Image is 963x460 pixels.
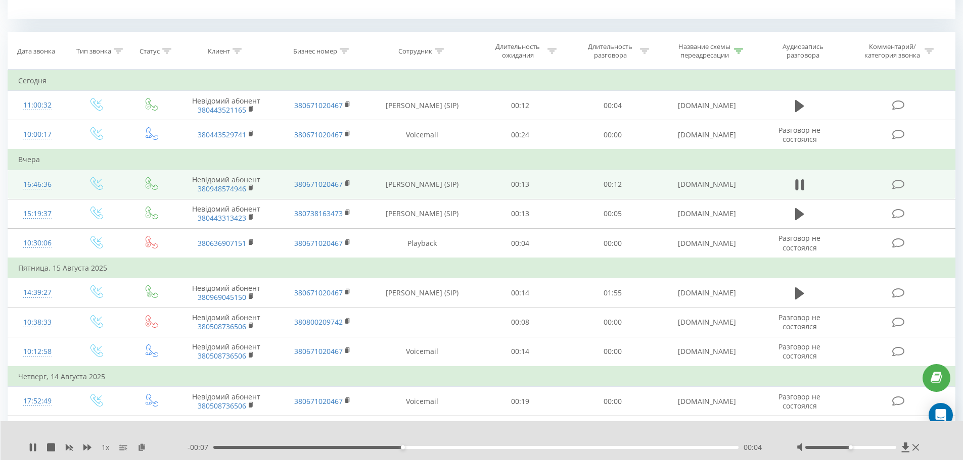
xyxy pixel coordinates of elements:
div: Статус [140,47,160,56]
a: 380508736506 [198,351,246,361]
div: 16:46:36 [18,175,57,194]
div: Длительность ожидания [491,42,545,60]
td: [DOMAIN_NAME] [659,337,755,367]
div: Аудиозапись разговора [770,42,836,60]
a: 380671020467 [294,238,343,248]
td: Невідомий абонент [178,278,274,308]
td: Voicemail [371,120,474,150]
a: 380443521165 [198,105,246,115]
td: Невідомий абонент [178,337,274,367]
td: 00:04 [567,91,659,120]
td: 00:14 [474,337,567,367]
a: 380671020467 [294,396,343,406]
td: Сегодня [8,71,955,91]
a: 380948574946 [198,184,246,193]
div: 10:12:58 [18,342,57,362]
td: [DOMAIN_NAME] [659,170,755,199]
td: [PERSON_NAME] (SIP) [371,170,474,199]
span: - 00:07 [188,442,213,452]
td: 00:00 [567,229,659,259]
a: 380443529741 [198,130,246,139]
div: Accessibility label [849,445,853,449]
div: 11:00:32 [18,95,57,115]
span: Разговор не состоялся [778,342,820,361]
td: 00:00 [567,308,659,337]
td: Невідомий абонент [178,308,274,337]
td: 00:19 [474,387,567,416]
span: Разговор не состоялся [778,125,820,144]
td: Playback [371,229,474,259]
a: 380636907151 [198,238,246,248]
a: 380508736506 [198,322,246,331]
td: 00:13 [474,199,567,228]
td: Невідомий абонент [178,416,274,445]
a: 380671020467 [294,288,343,297]
span: 1 x [102,442,109,452]
td: 00:04 [474,229,567,259]
div: 10:38:33 [18,313,57,332]
td: Невідомий абонент [178,91,274,120]
td: Voicemail [371,387,474,416]
td: 00:05 [567,199,659,228]
td: 00:12 [474,91,567,120]
td: Вчера [8,149,955,170]
td: 01:55 [567,278,659,308]
a: 380508736506 [198,401,246,411]
div: Длительность разговора [583,42,637,60]
div: Дата звонка [17,47,55,56]
td: [PERSON_NAME] (SIP) [371,278,474,308]
a: 380738163473 [294,209,343,218]
td: Невідомий абонент [178,387,274,416]
span: Разговор не состоялся [778,313,820,331]
td: [DOMAIN_NAME] [659,387,755,416]
td: Пятница, 15 Августа 2025 [8,258,955,278]
td: 00:14 [474,278,567,308]
div: Тип звонка [76,47,111,56]
td: [DOMAIN_NAME] [659,199,755,228]
a: 380671020467 [294,100,343,110]
span: Разговор не состоялся [778,233,820,252]
td: 00:21 [474,416,567,445]
td: [DOMAIN_NAME] [659,308,755,337]
div: Бизнес номер [293,47,337,56]
div: Название схемы переадресации [677,42,731,60]
td: 00:13 [474,170,567,199]
td: Voicemail [371,416,474,445]
td: 00:12 [567,170,659,199]
td: 00:00 [567,120,659,150]
a: 380800209742 [294,317,343,327]
td: Невідомий абонент [178,170,274,199]
div: Сотрудник [398,47,432,56]
a: 380443313423 [198,213,246,223]
div: Комментарий/категория звонка [863,42,922,60]
div: 10:30:06 [18,233,57,253]
td: 00:17 [567,416,659,445]
span: Разговор не состоялся [778,392,820,411]
a: 380969045150 [198,292,246,302]
td: [PERSON_NAME] (SIP) [371,199,474,228]
div: Клиент [208,47,230,56]
div: 10:00:17 [18,125,57,144]
div: 14:39:27 [18,283,57,302]
td: [DOMAIN_NAME] [659,416,755,445]
td: [DOMAIN_NAME] [659,229,755,259]
a: 380671020467 [294,346,343,356]
td: 00:00 [567,387,659,416]
a: 380671020467 [294,130,343,139]
td: Voicemail [371,337,474,367]
div: 17:52:49 [18,391,57,411]
td: 00:08 [474,308,567,337]
td: Четверг, 14 Августа 2025 [8,367,955,387]
td: 00:24 [474,120,567,150]
td: [DOMAIN_NAME] [659,278,755,308]
td: [PERSON_NAME] (SIP) [371,91,474,120]
a: 380671020467 [294,179,343,189]
div: 15:19:37 [18,204,57,224]
td: 00:00 [567,337,659,367]
span: 00:04 [744,442,762,452]
td: [DOMAIN_NAME] [659,120,755,150]
td: Невідомий абонент [178,199,274,228]
div: Open Intercom Messenger [929,403,953,427]
div: Accessibility label [400,445,404,449]
td: [DOMAIN_NAME] [659,91,755,120]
